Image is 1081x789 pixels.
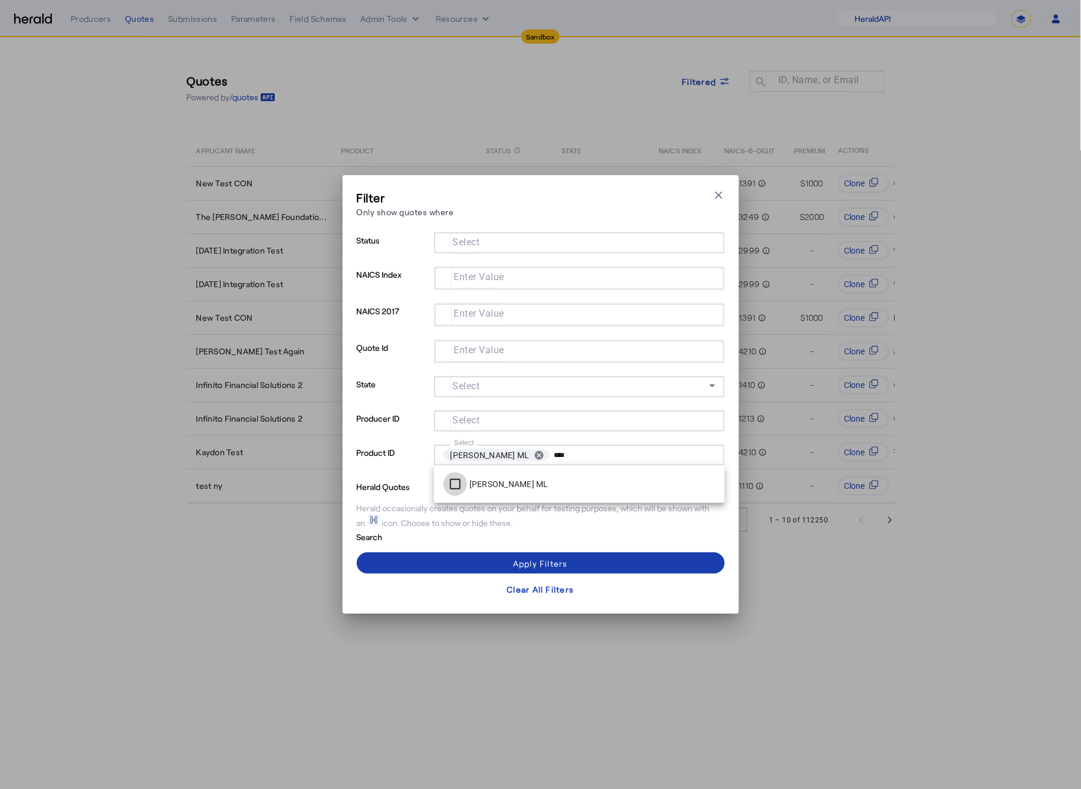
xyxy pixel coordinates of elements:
[507,583,574,596] div: Clear All Filters
[445,307,714,321] mat-chip-grid: Selection
[357,206,454,218] p: Only show quotes where
[357,410,429,445] p: Producer ID
[454,345,505,356] mat-label: Enter Value
[453,237,480,248] mat-label: Select
[453,415,480,426] mat-label: Select
[451,449,530,461] span: [PERSON_NAME] ML
[357,340,429,376] p: Quote Id
[357,189,454,206] h3: Filter
[454,439,475,447] mat-label: Select
[445,343,714,357] mat-chip-grid: Selection
[357,445,429,479] p: Product ID
[530,450,550,461] button: remove Berkley MP ML
[357,376,429,410] p: State
[467,478,548,490] label: [PERSON_NAME] ML
[513,557,568,570] div: Apply Filters
[445,270,714,284] mat-chip-grid: Selection
[357,578,725,600] button: Clear All Filters
[357,502,725,529] div: Herald occasionally creates quotes on your behalf for testing purposes, which will be shown with ...
[443,447,715,463] mat-chip-grid: Selection
[453,381,480,392] mat-label: Select
[357,267,429,303] p: NAICS Index
[357,232,429,267] p: Status
[443,235,715,249] mat-chip-grid: Selection
[357,479,449,493] p: Herald Quotes
[454,308,505,320] mat-label: Enter Value
[357,553,725,574] button: Apply Filters
[357,303,429,340] p: NAICS 2017
[357,529,449,543] p: Search
[443,413,715,427] mat-chip-grid: Selection
[454,272,505,283] mat-label: Enter Value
